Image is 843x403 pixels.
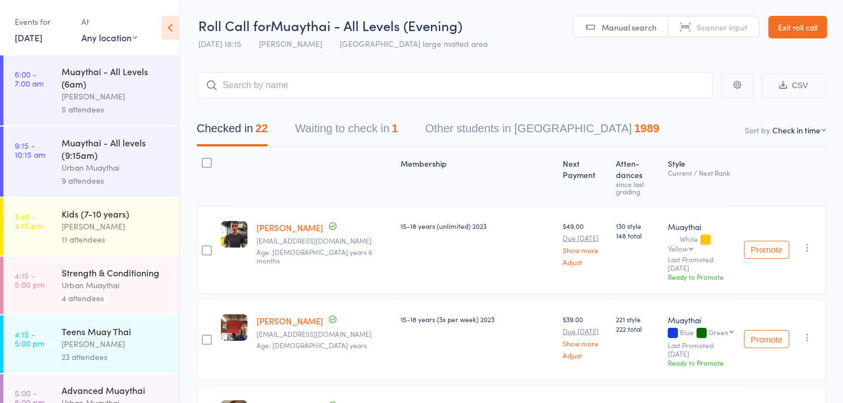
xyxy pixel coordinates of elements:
button: CSV [762,73,826,98]
input: Search by name [197,72,713,98]
span: 130 style [616,221,659,231]
div: Green [709,328,728,336]
div: [PERSON_NAME] [62,90,170,103]
div: Urban Muaythai [62,279,170,292]
img: image1599717584.png [221,314,247,341]
span: Muaythai - All Levels (Evening) [271,16,462,34]
div: since last grading [616,180,659,195]
small: Last Promoted: [DATE] [668,341,735,358]
time: 4:15 - 5:00 pm [15,330,45,348]
span: Age: [DEMOGRAPHIC_DATA] years [257,340,367,350]
a: Adjust [563,352,607,359]
div: Atten­dances [611,152,663,201]
div: Muaythai - All Levels (6am) [62,65,170,90]
div: Current / Next Rank [668,169,735,176]
div: 1 [392,122,398,135]
div: Kids (7-10 years) [62,207,170,220]
a: Adjust [563,258,607,266]
div: 23 attendees [62,350,170,363]
div: $49.00 [563,221,607,266]
div: Blue [668,328,735,338]
div: Any location [81,31,137,44]
a: Show more [563,340,607,347]
div: Membership [396,152,558,201]
small: frenkelevyatar1@gmail.com [257,237,392,245]
span: Manual search [602,21,657,33]
div: Next Payment [558,152,611,201]
div: Muaythai - All levels (9:15am) [62,136,170,161]
button: Other students in [GEOGRAPHIC_DATA]1989 [425,116,660,146]
a: [DATE] [15,31,42,44]
div: 1989 [635,122,660,135]
div: Advanced Muaythai [62,384,170,396]
span: Roll Call for [198,16,271,34]
a: [PERSON_NAME] [257,222,323,233]
a: [PERSON_NAME] [257,315,323,327]
span: 148 total [616,231,659,240]
span: Scanner input [697,21,748,33]
small: Last Promoted: [DATE] [668,255,735,272]
div: $39.00 [563,314,607,359]
a: 9:15 -10:15 amMuaythai - All levels (9:15am)Urban Muaythai9 attendees [3,127,179,197]
div: Teens Muay Thai [62,325,170,337]
a: 4:15 -5:00 pmTeens Muay Thai[PERSON_NAME]23 attendees [3,315,179,373]
span: 222 total [616,324,659,333]
div: At [81,12,137,31]
time: 6:00 - 7:00 am [15,70,44,88]
button: Promote [744,330,789,348]
div: 9 attendees [62,174,170,187]
a: Show more [563,246,607,254]
div: Style [663,152,740,201]
div: 5 attendees [62,103,170,116]
img: image1733703716.png [221,221,247,248]
span: Age: [DEMOGRAPHIC_DATA] years 6 months [257,247,372,265]
small: Due [DATE] [563,234,607,242]
small: jimmychong7@outlook.com [257,330,392,338]
div: Check in time [772,124,820,136]
button: Promote [744,241,789,259]
a: 3:45 -4:15 pmKids (7-10 years)[PERSON_NAME]11 attendees [3,198,179,255]
a: Exit roll call [768,16,827,38]
button: Waiting to check in1 [295,116,398,146]
div: 15-18 years (unlimited) 2023 [401,221,554,231]
div: [PERSON_NAME] [62,220,170,233]
div: 11 attendees [62,233,170,246]
div: Events for [15,12,70,31]
span: [PERSON_NAME] [259,38,322,49]
span: 221 style [616,314,659,324]
div: Yellow [668,245,688,252]
div: 4 attendees [62,292,170,305]
a: 6:00 -7:00 amMuaythai - All Levels (6am)[PERSON_NAME]5 attendees [3,55,179,125]
span: [DATE] 18:15 [198,38,241,49]
div: White [668,235,735,252]
button: Checked in22 [197,116,268,146]
time: 4:15 - 5:00 pm [15,271,45,289]
div: 15-18 years (3x per week) 2023 [401,314,554,324]
div: Urban Muaythai [62,161,170,174]
a: 4:15 -5:00 pmStrength & ConditioningUrban Muaythai4 attendees [3,257,179,314]
div: 22 [255,122,268,135]
div: Ready to Promote [668,358,735,367]
div: Ready to Promote [668,272,735,281]
time: 9:15 - 10:15 am [15,141,45,159]
div: Muaythai [668,221,735,232]
time: 3:45 - 4:15 pm [15,212,43,230]
div: [PERSON_NAME] [62,337,170,350]
small: Due [DATE] [563,327,607,335]
div: Muaythai [668,314,735,326]
span: [GEOGRAPHIC_DATA] large matted area [340,38,488,49]
label: Sort by [745,124,770,136]
div: Strength & Conditioning [62,266,170,279]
